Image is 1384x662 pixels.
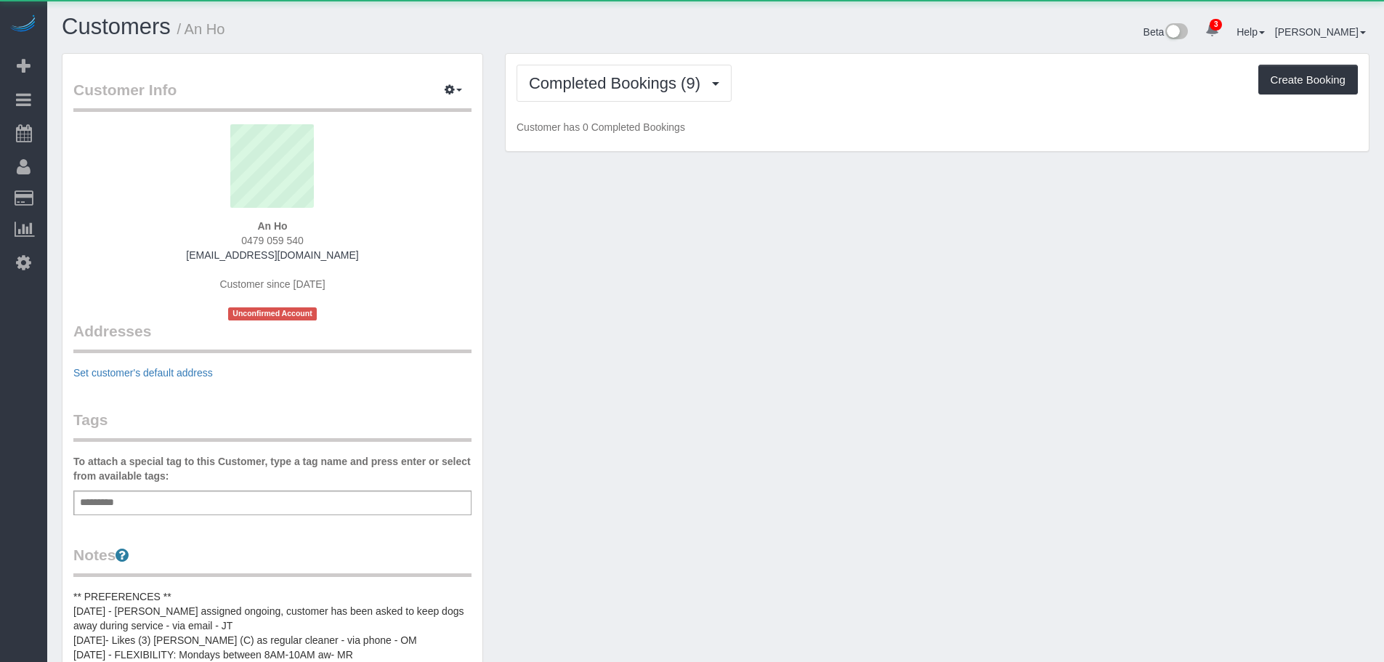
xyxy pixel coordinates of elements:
span: Unconfirmed Account [228,307,317,320]
a: Help [1237,26,1265,38]
span: Customer since [DATE] [219,278,325,290]
legend: Notes [73,544,472,577]
a: 3 [1198,15,1226,47]
button: Create Booking [1258,65,1358,95]
a: [EMAIL_ADDRESS][DOMAIN_NAME] [186,249,358,261]
small: / An Ho [177,21,225,37]
img: Automaid Logo [9,15,38,35]
legend: Tags [73,409,472,442]
legend: Customer Info [73,79,472,112]
span: 3 [1210,19,1222,31]
a: Customers [62,14,171,39]
button: Completed Bookings (9) [517,65,732,102]
img: New interface [1164,23,1188,42]
a: Beta [1144,26,1189,38]
label: To attach a special tag to this Customer, type a tag name and press enter or select from availabl... [73,454,472,483]
strong: An Ho [257,220,287,232]
a: [PERSON_NAME] [1275,26,1366,38]
pre: ** PREFERENCES ** [DATE] - [PERSON_NAME] assigned ongoing, customer has been asked to keep dogs a... [73,589,472,662]
p: Customer has 0 Completed Bookings [517,120,1358,134]
a: Set customer's default address [73,367,213,379]
span: Completed Bookings (9) [529,74,708,92]
span: 0479 059 540 [241,235,304,246]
